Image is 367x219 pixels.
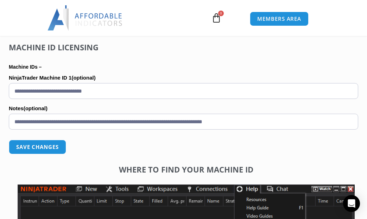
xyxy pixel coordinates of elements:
label: NinjaTrader Machine ID 1 [9,73,358,83]
h4: Where to find your Machine ID [18,165,355,174]
span: (optional) [71,75,95,81]
span: (optional) [24,105,48,111]
a: 0 [201,8,232,28]
label: Notes [9,103,358,114]
strong: Machine IDs – [9,64,42,70]
a: MEMBERS AREA [250,12,309,26]
span: 0 [218,11,224,16]
span: MEMBERS AREA [257,16,301,21]
div: Open Intercom Messenger [343,195,360,212]
img: LogoAI | Affordable Indicators – NinjaTrader [48,5,123,31]
h4: Machine ID Licensing [9,43,358,52]
button: Save changes [9,140,66,154]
